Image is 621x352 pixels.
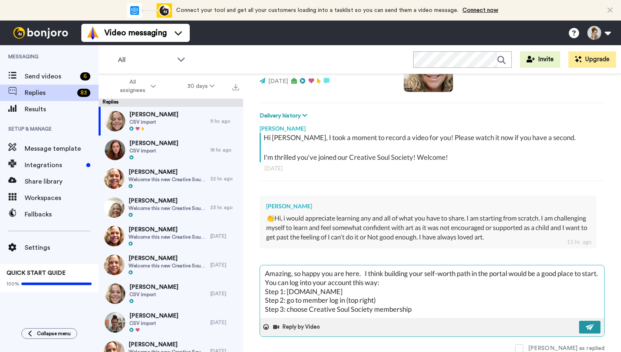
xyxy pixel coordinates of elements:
a: [PERSON_NAME]CSV import18 hr. ago [99,136,243,164]
div: animation [127,3,172,18]
button: Collapse menu [21,328,77,339]
span: [PERSON_NAME] [129,225,206,234]
span: CSV import [129,147,178,154]
span: [PERSON_NAME] [129,168,206,176]
span: Message template [25,144,99,154]
button: 30 days [172,79,230,94]
button: Reply by Video [272,321,322,333]
span: Results [25,104,99,114]
a: [PERSON_NAME]Welcome this new Creative Soul Society Member![DATE] [99,251,243,279]
img: 33be7b00-b668-4e05-b951-aa1c9bc055b7-thumb.jpg [104,197,124,218]
a: [PERSON_NAME]Welcome this new Creative Soul Society Member![DATE] [99,222,243,251]
span: Welcome this new Creative Soul Society Member! [129,234,206,240]
img: 318d0a87-d363-416f-a319-927d0be3f327-thumb.jpg [105,111,125,131]
img: bj-logo-header-white.svg [10,27,71,39]
a: [PERSON_NAME]CSV import[DATE] [99,279,243,308]
div: Replies [99,99,243,107]
button: Upgrade [568,51,616,68]
a: [PERSON_NAME]Welcome this new Creative Soul Society Member!23 hr. ago [99,193,243,222]
img: c9259179-5e11-4210-8359-c6c9c48b67b5-thumb.jpg [104,168,124,189]
span: [PERSON_NAME] [129,139,178,147]
img: send-white.svg [586,324,595,330]
span: [PERSON_NAME] [129,312,178,320]
span: [PERSON_NAME] [129,254,206,262]
span: QUICK START GUIDE [7,270,66,276]
img: vm-color.svg [86,26,99,39]
button: All assignees [100,75,172,98]
span: CSV import [129,320,178,327]
span: [PERSON_NAME] [129,340,206,349]
div: 11 hr. ago [567,238,591,246]
span: Welcome this new Creative Soul Society Member! [129,205,206,212]
a: Connect now [462,7,498,13]
img: export.svg [232,84,239,90]
span: Video messaging [104,27,167,39]
div: [DATE] [264,164,600,173]
span: Settings [25,243,99,253]
span: Share library [25,177,99,186]
a: [PERSON_NAME]CSV import11 hr. ago [99,107,243,136]
span: Integrations [25,160,83,170]
img: 2df7aa72-d82e-4ef3-9375-de8b8ca1f24e-thumb.jpg [104,226,124,246]
span: CSV import [129,291,178,298]
span: [PERSON_NAME] [129,283,178,291]
div: 22 hr. ago [210,175,239,182]
span: Fallbacks [25,209,99,219]
span: Welcome this new Creative Soul Society Member! [129,262,206,269]
textarea: Amazing, so happy you are here. I think building your self-worth path in the portal would be a go... [260,265,604,318]
div: [DATE] [210,319,239,326]
img: e4efc61e-34cf-4b82-9c28-ca2ca6e11277-thumb.jpg [105,283,125,304]
a: [PERSON_NAME]CSV import[DATE] [99,308,243,337]
span: Replies [25,88,74,98]
span: [PERSON_NAME] [129,110,178,119]
img: fb03582a-64fd-4d24-818a-d3474eeac1fe-thumb.jpg [104,255,124,275]
div: [DATE] [210,262,239,268]
span: CSV import [129,119,178,125]
div: [PERSON_NAME] [266,202,590,210]
span: [PERSON_NAME] [129,197,206,205]
div: Hi [PERSON_NAME], I took a moment to record a video for you! Please watch it now if you have a se... [264,133,603,162]
div: [DATE] [210,233,239,239]
div: 83 [77,89,90,97]
span: All [118,55,173,65]
img: 65805af0-ffb3-4beb-bd56-e315b83c27ac-thumb.jpg [105,140,125,160]
img: 0aa5dec2-6f68-4306-9e77-949ba3e24288-thumb.jpg [105,312,125,333]
span: Send videos [25,71,77,81]
span: 100% [7,281,19,287]
button: Delivery history [260,111,310,120]
span: All assignees [116,78,149,94]
div: 6 [80,72,90,81]
span: [DATE] [268,78,288,84]
div: 23 hr. ago [210,204,239,211]
span: Connect your tool and get all your customers loading into a tasklist so you can send them a video... [176,7,458,13]
div: 18 hr. ago [210,147,239,153]
div: [DATE] [210,290,239,297]
button: Invite [520,51,560,68]
div: 👏Hi, i would appreciate learning any and all of what you have to share. I am starting from scratc... [266,214,590,242]
button: Export all results that match these filters now. [230,80,241,92]
a: [PERSON_NAME]Welcome this new Creative Soul Society Member!22 hr. ago [99,164,243,193]
div: [PERSON_NAME] [260,120,605,133]
span: Welcome this new Creative Soul Society Member! [129,176,206,183]
div: 11 hr. ago [210,118,239,124]
span: Workspaces [25,193,99,203]
span: Collapse menu [37,330,71,337]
